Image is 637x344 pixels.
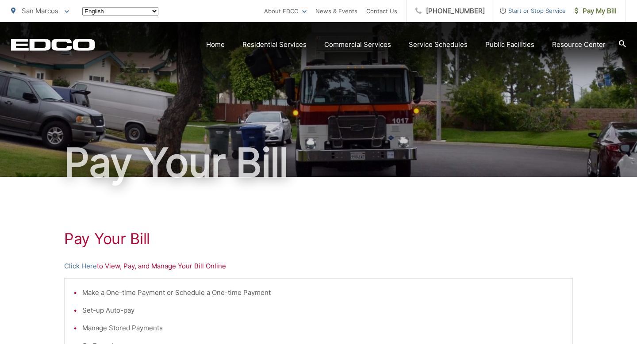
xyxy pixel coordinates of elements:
[82,287,564,298] li: Make a One-time Payment or Schedule a One-time Payment
[206,39,225,50] a: Home
[82,7,158,15] select: Select a language
[552,39,606,50] a: Resource Center
[82,323,564,333] li: Manage Stored Payments
[315,6,357,16] a: News & Events
[64,261,573,271] p: to View, Pay, and Manage Your Bill Online
[485,39,534,50] a: Public Facilities
[324,39,391,50] a: Commercial Services
[366,6,397,16] a: Contact Us
[82,305,564,316] li: Set-up Auto-pay
[64,261,97,271] a: Click Here
[242,39,307,50] a: Residential Services
[575,6,617,16] span: Pay My Bill
[409,39,468,50] a: Service Schedules
[264,6,307,16] a: About EDCO
[11,141,626,185] h1: Pay Your Bill
[22,7,58,15] span: San Marcos
[64,230,573,248] h1: Pay Your Bill
[11,38,95,51] a: EDCD logo. Return to the homepage.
